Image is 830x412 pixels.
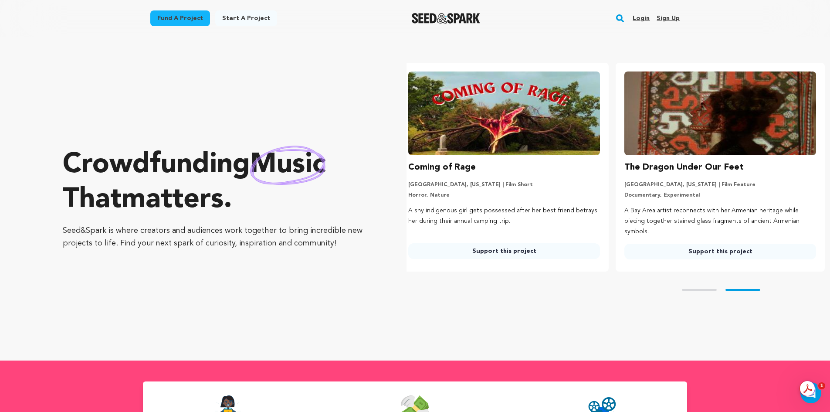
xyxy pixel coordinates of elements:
[122,186,224,214] span: matters
[412,13,480,24] a: Seed&Spark Homepage
[412,13,480,24] img: Seed&Spark Logo Dark Mode
[408,181,600,188] p: [GEOGRAPHIC_DATA], [US_STATE] | Film Short
[624,192,816,199] p: Documentary, Experimental
[408,206,600,227] p: A shy indigenous girl gets possessed after her best friend betrays her during their annual campin...
[624,206,816,237] p: A Bay Area artist reconnects with her Armenian heritage while piecing together stained glass frag...
[633,11,650,25] a: Login
[63,225,372,250] p: Seed&Spark is where creators and audiences work together to bring incredible new projects to life...
[408,160,476,174] h3: Coming of Rage
[624,160,744,174] h3: The Dragon Under Our Feet
[624,244,816,259] a: Support this project
[250,146,325,184] img: hand sketched image
[150,10,210,26] a: Fund a project
[408,192,600,199] p: Horror, Nature
[624,72,816,155] img: The Dragon Under Our Feet image
[215,10,277,26] a: Start a project
[63,148,372,218] p: Crowdfunding that .
[408,243,600,259] a: Support this project
[624,181,816,188] p: [GEOGRAPHIC_DATA], [US_STATE] | Film Feature
[408,72,600,155] img: Coming of Rage image
[657,11,680,25] a: Sign up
